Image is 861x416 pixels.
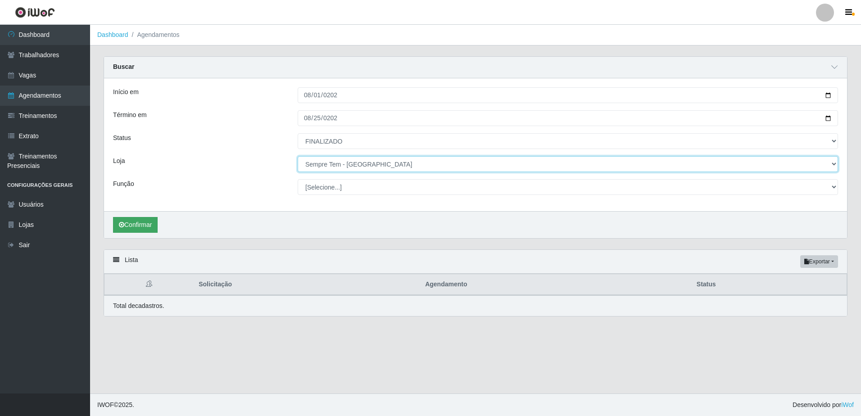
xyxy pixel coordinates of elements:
[800,255,838,268] button: Exportar
[90,25,861,45] nav: breadcrumb
[298,87,838,103] input: 00/00/0000
[104,250,847,274] div: Lista
[97,400,134,410] span: © 2025 .
[298,110,838,126] input: 00/00/0000
[97,401,114,408] span: IWOF
[113,179,134,189] label: Função
[97,31,128,38] a: Dashboard
[113,63,134,70] strong: Buscar
[113,133,131,143] label: Status
[420,274,691,295] th: Agendamento
[15,7,55,18] img: CoreUI Logo
[193,274,420,295] th: Solicitação
[113,217,158,233] button: Confirmar
[113,87,139,97] label: Início em
[113,110,147,120] label: Término em
[841,401,854,408] a: iWof
[691,274,847,295] th: Status
[793,400,854,410] span: Desenvolvido por
[128,30,180,40] li: Agendamentos
[113,156,125,166] label: Loja
[113,301,164,311] p: Total de cadastros.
